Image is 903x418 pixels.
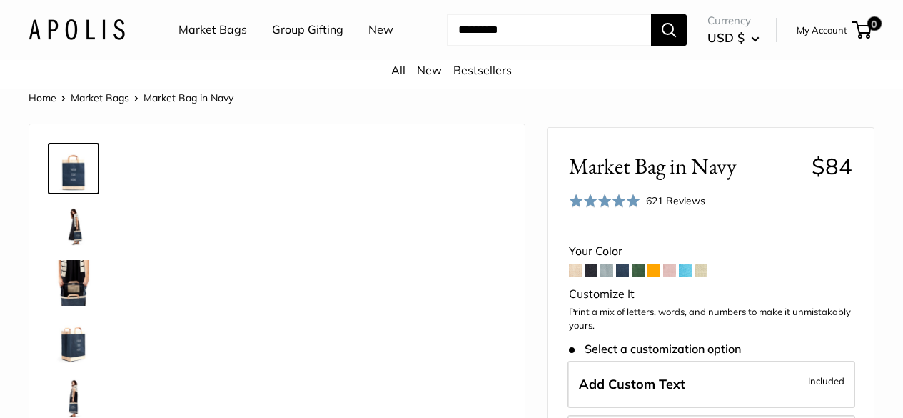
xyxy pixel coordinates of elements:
a: 0 [854,21,872,39]
span: Currency [707,11,760,31]
span: Add Custom Text [579,376,685,392]
img: Market Bag in Navy [51,260,96,306]
span: Select a customization option [569,342,741,356]
img: Market Bag in Navy [51,146,96,191]
span: 621 Reviews [646,194,705,207]
a: Market Bag in Navy [48,314,99,366]
img: Market Bag in Navy [51,317,96,363]
a: New [368,19,393,41]
div: Your Color [569,241,852,262]
a: Market Bag in Navy [48,143,99,194]
span: $84 [812,152,852,180]
a: Bestsellers [453,63,512,77]
label: Add Custom Text [567,361,855,408]
span: Included [808,372,844,389]
a: My Account [797,21,847,39]
span: Market Bag in Navy [569,153,801,179]
p: Print a mix of letters, words, and numbers to make it unmistakably yours. [569,305,852,333]
a: Group Gifting [272,19,343,41]
a: Home [29,91,56,104]
nav: Breadcrumb [29,89,233,107]
a: Market Bags [178,19,247,41]
div: Customize It [569,284,852,305]
img: Market Bag in Navy [51,203,96,249]
a: Market Bag in Navy [48,200,99,252]
span: Market Bag in Navy [143,91,233,104]
span: USD $ [707,30,745,45]
span: 0 [867,16,882,31]
button: USD $ [707,26,760,49]
a: All [391,63,405,77]
button: Search [651,14,687,46]
input: Search... [447,14,651,46]
a: Market Bags [71,91,129,104]
img: Apolis [29,19,125,40]
a: Market Bag in Navy [48,257,99,309]
a: New [417,63,442,77]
